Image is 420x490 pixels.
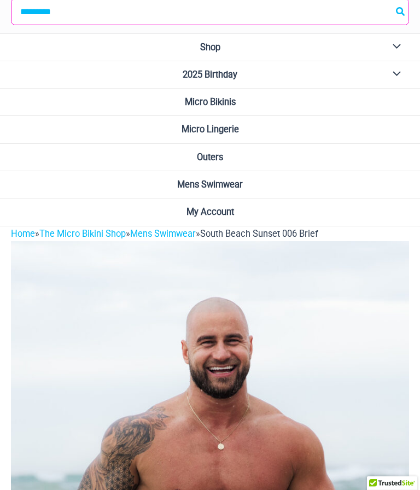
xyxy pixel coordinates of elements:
span: My Account [186,207,234,217]
span: » » » [11,229,318,239]
span: 2025 Birthday [183,69,237,80]
span: Outers [197,152,223,162]
a: Mens Swimwear [130,229,196,239]
span: Mens Swimwear [177,179,243,190]
a: Home [11,229,35,239]
span: South Beach Sunset 006 Brief [200,229,318,239]
a: The Micro Bikini Shop [39,229,126,239]
span: Micro Lingerie [182,124,239,135]
span: Micro Bikinis [185,97,236,107]
span: Shop [200,42,220,52]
